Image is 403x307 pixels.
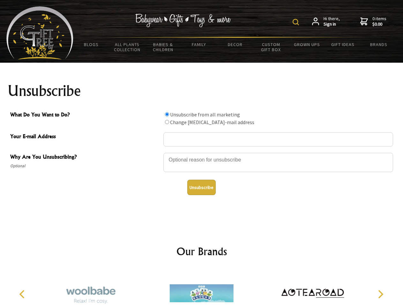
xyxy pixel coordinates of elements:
[289,38,325,51] a: Grown Ups
[16,287,30,301] button: Previous
[217,38,253,51] a: Decor
[293,19,299,25] img: product search
[372,16,386,27] span: 0 items
[187,180,216,195] button: Unsubscribe
[165,112,169,116] input: What Do You Want to Do?
[13,244,391,259] h2: Our Brands
[145,38,181,56] a: Babies & Children
[360,16,386,27] a: 0 items$0.00
[10,153,160,162] span: Why Are You Unsubscribing?
[170,119,254,125] label: Change [MEDICAL_DATA]-mail address
[324,21,340,27] strong: Sign in
[73,38,109,51] a: BLOGS
[165,120,169,124] input: What Do You Want to Do?
[10,162,160,170] span: Optional
[372,21,386,27] strong: $0.00
[181,38,217,51] a: Family
[8,83,396,98] h1: Unsubscribe
[324,16,340,27] span: Hi there,
[6,6,73,59] img: Babyware - Gifts - Toys and more...
[170,111,240,118] label: Unsubscribe from all marketing
[109,38,146,56] a: All Plants Collection
[10,132,160,142] span: Your E-mail Address
[253,38,289,56] a: Custom Gift Box
[10,111,160,120] span: What Do You Want to Do?
[373,287,387,301] button: Next
[312,16,340,27] a: Hi there,Sign in
[361,38,397,51] a: Brands
[135,14,231,27] img: Babywear - Gifts - Toys & more
[163,132,393,146] input: Your E-mail Address
[163,153,393,172] textarea: Why Are You Unsubscribing?
[325,38,361,51] a: Gift Ideas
